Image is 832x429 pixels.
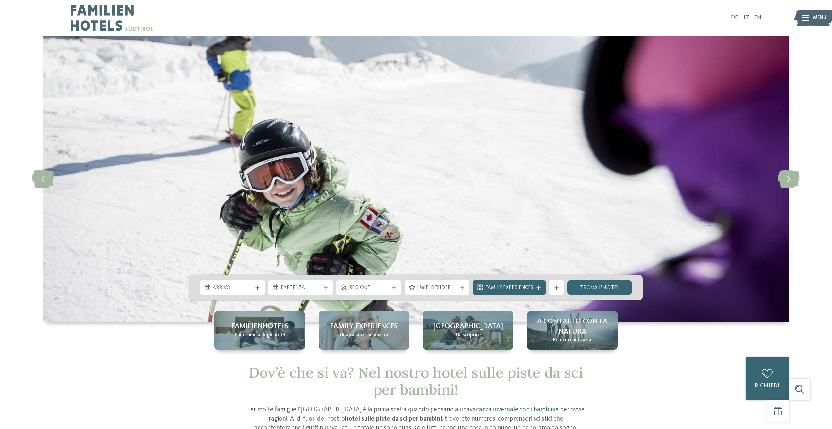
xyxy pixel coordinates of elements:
[330,322,398,332] span: Family experiences
[319,311,409,350] a: Hotel sulle piste da sci per bambini: divertimento senza confini Family experiences Una vacanza s...
[423,311,513,350] a: Hotel sulle piste da sci per bambini: divertimento senza confini [GEOGRAPHIC_DATA] Da scoprire
[755,383,780,388] span: richiedi
[249,363,583,399] span: Dov’è che si va? Nel nostro hotel sulle piste da sci per bambini!
[433,322,503,332] span: [GEOGRAPHIC_DATA]
[345,416,442,422] strong: hotel sulle piste da sci per bambini
[214,311,305,350] a: Hotel sulle piste da sci per bambini: divertimento senza confini Familienhotels Panoramica degli ...
[754,15,761,21] a: EN
[235,332,285,339] span: Panoramica degli hotel
[43,36,789,322] img: Hotel sulle piste da sci per bambini: divertimento senza confini
[527,311,618,350] a: Hotel sulle piste da sci per bambini: divertimento senza confini A contatto con la natura Ricordi...
[813,14,826,22] span: Menu
[231,322,288,332] span: Familienhotels
[746,357,789,400] a: richiedi
[417,284,457,291] span: I miei desideri
[731,15,738,21] a: DE
[553,337,591,344] span: Ricordi d’infanzia
[567,280,632,295] a: trova l’hotel
[456,332,481,339] span: Da scoprire
[349,284,389,291] span: Regione
[743,15,749,21] a: IT
[485,284,533,291] span: Family Experiences
[340,332,388,339] span: Una vacanza su misura
[213,284,252,291] span: Arrivo
[534,317,610,337] span: A contatto con la natura
[470,406,555,413] a: vacanza invernale con i bambini
[281,284,320,291] span: Partenza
